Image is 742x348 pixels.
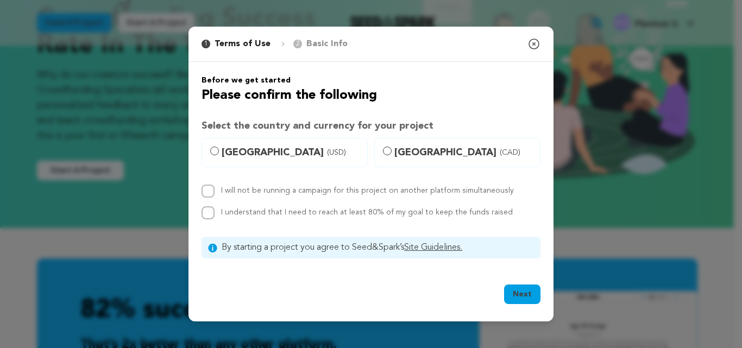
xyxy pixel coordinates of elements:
p: Basic Info [306,37,348,50]
span: (USD) [327,147,346,158]
span: 2 [293,40,302,48]
label: I will not be running a campaign for this project on another platform simultaneously [221,187,514,194]
h6: Before we get started [202,75,540,86]
span: (CAD) [500,147,520,158]
p: Terms of Use [215,37,271,50]
h2: Please confirm the following [202,86,540,105]
span: [GEOGRAPHIC_DATA] [222,145,361,160]
span: [GEOGRAPHIC_DATA] [394,145,533,160]
h3: Select the country and currency for your project [202,118,540,134]
span: 1 [202,40,210,48]
label: I understand that I need to reach at least 80% of my goal to keep the funds raised [221,208,513,216]
button: Next [504,284,540,304]
span: By starting a project you agree to Seed&Spark’s [222,241,534,254]
a: Site Guidelines. [404,243,462,252]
